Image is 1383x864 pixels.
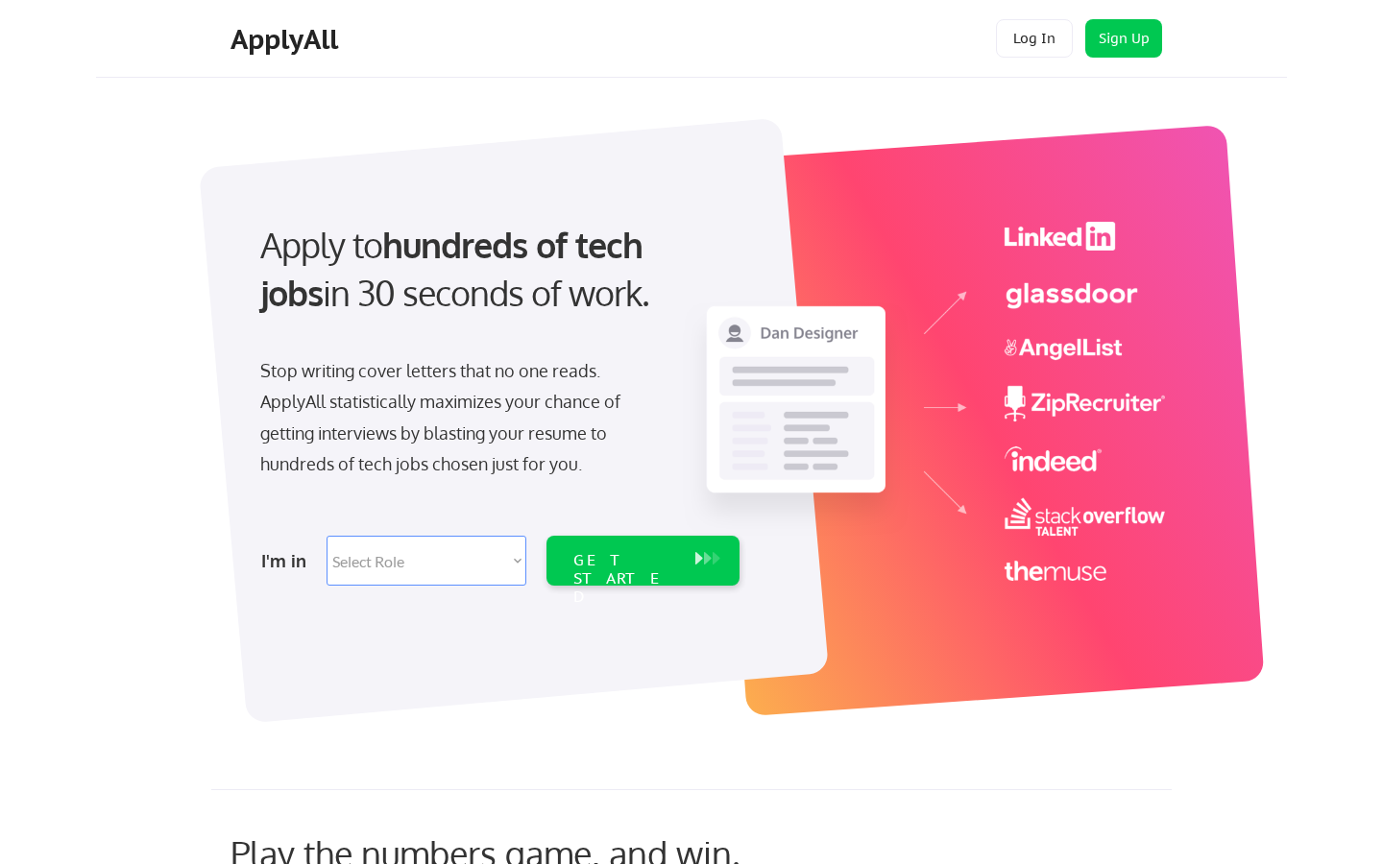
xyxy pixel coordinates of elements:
div: I'm in [261,545,315,576]
div: Apply to in 30 seconds of work. [260,221,732,318]
div: GET STARTED [573,551,676,607]
button: Sign Up [1085,19,1162,58]
div: Stop writing cover letters that no one reads. ApplyAll statistically maximizes your chance of get... [260,355,655,480]
button: Log In [996,19,1073,58]
div: ApplyAll [230,23,344,56]
strong: hundreds of tech jobs [260,223,651,314]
